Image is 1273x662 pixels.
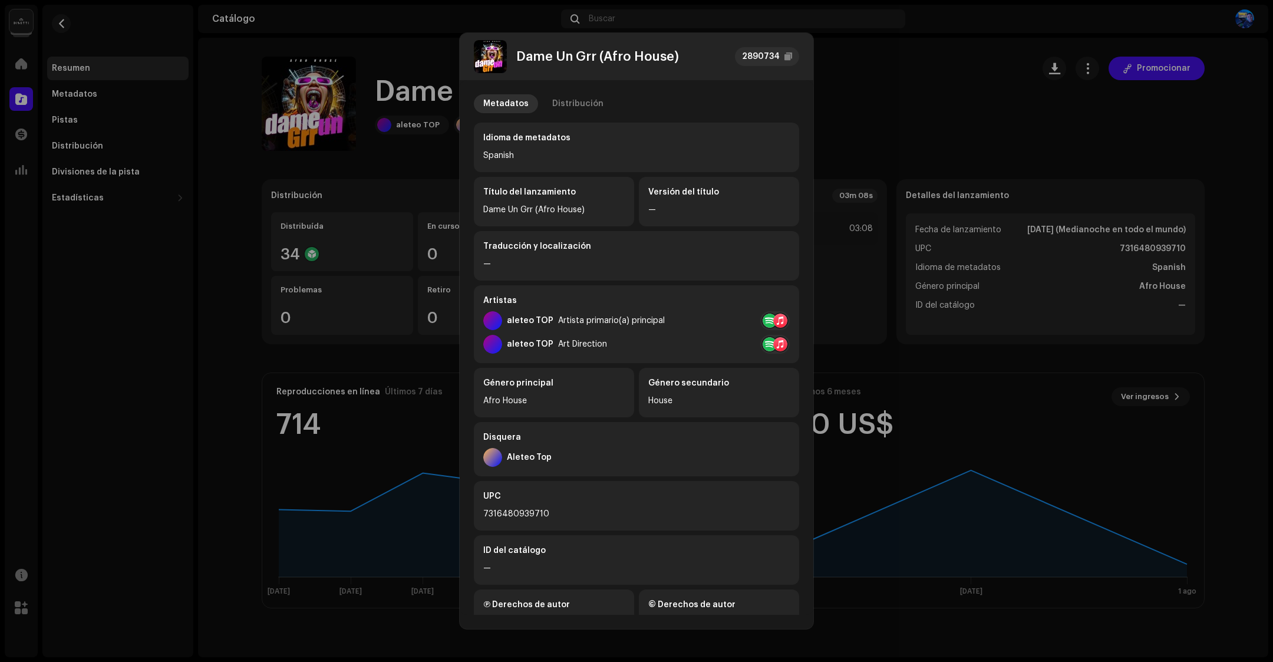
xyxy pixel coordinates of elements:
[516,50,679,64] div: Dame Un Grr (Afro House)
[483,394,625,408] div: Afro House
[483,490,790,502] div: UPC
[507,340,553,349] div: aleteo TOP
[483,599,625,611] div: Ⓟ Derechos de autor
[483,132,790,144] div: Idioma de metadatos
[507,453,552,462] div: Aleteo Top
[474,40,507,73] img: 250ccfed-30be-43d1-afd4-8fa9dff13bf2
[483,432,790,443] div: Disquera
[648,394,790,408] div: House
[648,377,790,389] div: Género secundario
[552,94,603,113] div: Distribución
[483,507,790,521] div: 7316480939710
[483,186,625,198] div: Título del lanzamiento
[483,561,790,575] div: —
[648,599,790,611] div: © Derechos de autor
[558,340,607,349] div: Art Direction
[483,149,790,163] div: Spanish
[483,203,625,217] div: Dame Un Grr (Afro House)
[483,545,790,556] div: ID del catálogo
[648,203,790,217] div: —
[558,316,665,325] div: Artista primario(a) principal
[483,377,625,389] div: Género principal
[742,50,780,64] div: 2890734
[483,257,790,271] div: —
[483,94,529,113] div: Metadatos
[483,241,790,252] div: Traducción y localización
[483,295,790,307] div: Artistas
[507,316,553,325] div: aleteo TOP
[648,186,790,198] div: Versión del título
